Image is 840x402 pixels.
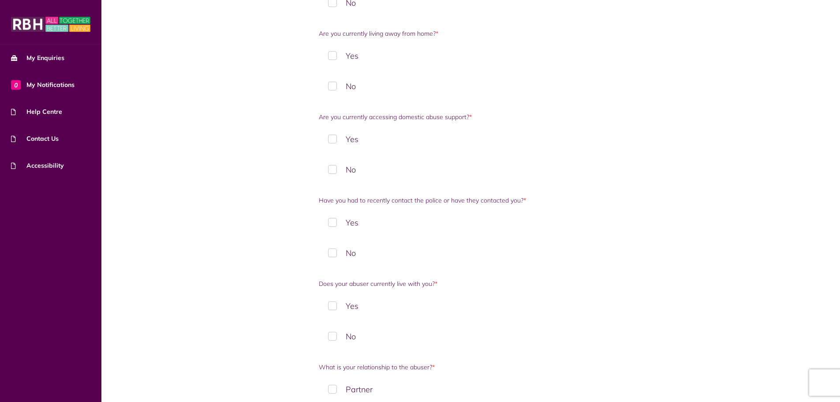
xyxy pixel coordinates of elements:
[319,43,623,69] label: Yes
[319,279,623,289] label: Does your abuser currently live with you?
[319,293,623,319] label: Yes
[11,107,62,116] span: Help Centre
[319,157,623,183] label: No
[11,53,64,63] span: My Enquiries
[11,161,64,170] span: Accessibility
[319,73,623,99] label: No
[11,134,59,143] span: Contact Us
[319,363,623,372] label: What is your relationship to the abuser?
[319,210,623,236] label: Yes
[319,29,623,38] label: Are you currently living away from home?
[319,196,623,205] label: Have you had to recently contact the police or have they contacted you?
[319,240,623,266] label: No
[11,80,21,90] span: 0
[319,113,623,122] label: Are you currently accessing domestic abuse support?
[11,15,90,33] img: MyRBH
[11,80,75,90] span: My Notifications
[319,126,623,152] label: Yes
[319,323,623,349] label: No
